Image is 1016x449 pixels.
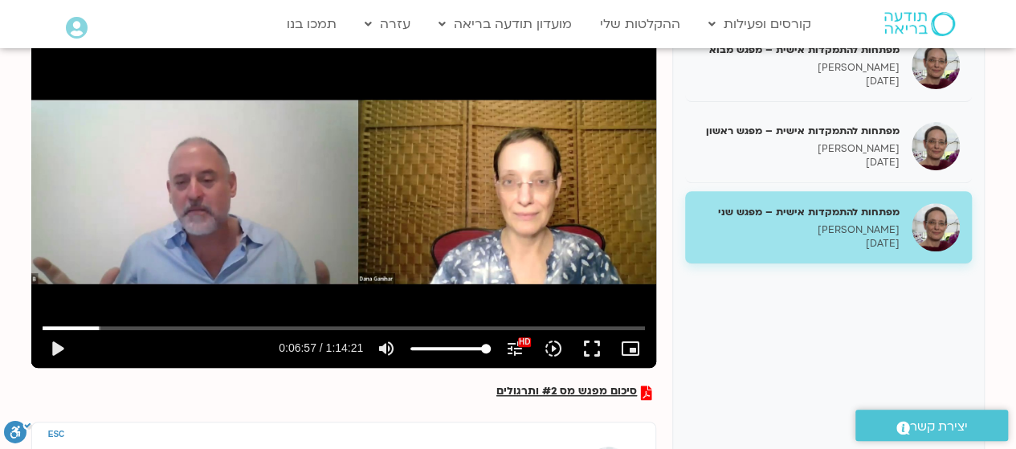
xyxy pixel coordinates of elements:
img: מפתחות להתמקדות אישית – מפגש שני [912,203,960,251]
p: [PERSON_NAME] [697,61,900,75]
a: ההקלטות שלי [592,9,688,39]
p: [PERSON_NAME] [697,142,900,156]
a: תמכו בנו [279,9,345,39]
h5: מפתחות להתמקדות אישית – מפגש מבוא [697,43,900,57]
span: יצירת קשר [910,416,968,438]
img: מפתחות להתמקדות אישית – מפגש מבוא [912,41,960,89]
img: מפתחות להתמקדות אישית – מפגש ראשון [912,122,960,170]
a: קורסים ופעילות [700,9,819,39]
h5: מפתחות להתמקדות אישית – מפגש ראשון [697,124,900,138]
a: סיכום מפגש מס #2 ותרגולים [496,386,652,400]
a: עזרה [357,9,418,39]
p: [PERSON_NAME] [697,223,900,237]
h5: מפתחות להתמקדות אישית – מפגש שני [697,205,900,219]
span: סיכום מפגש מס #2 ותרגולים [496,386,637,400]
img: תודעה בריאה [884,12,955,36]
p: [DATE] [697,237,900,251]
p: [DATE] [697,75,900,88]
p: [DATE] [697,156,900,169]
a: יצירת קשר [855,410,1008,441]
a: מועדון תודעה בריאה [430,9,580,39]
